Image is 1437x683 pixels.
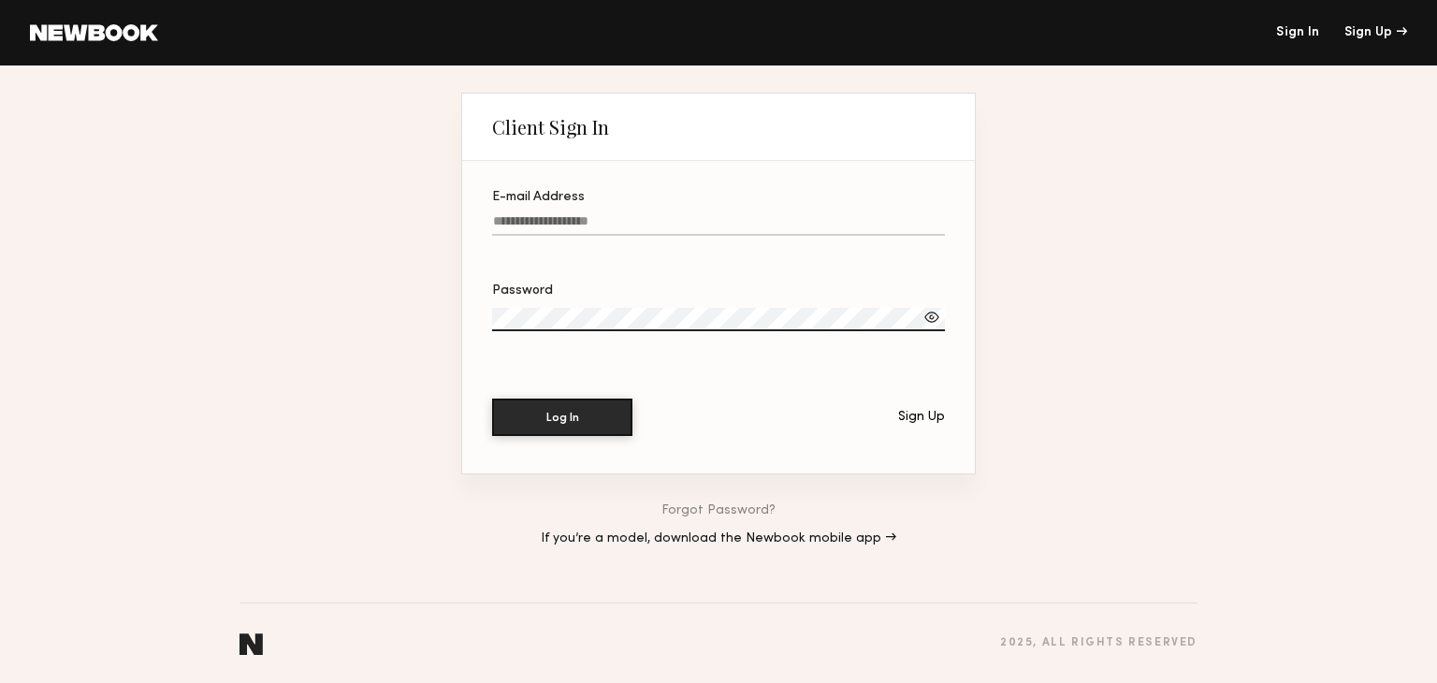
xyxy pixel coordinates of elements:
div: 2025 , all rights reserved [1000,637,1197,649]
a: If you’re a model, download the Newbook mobile app → [541,532,896,545]
div: Client Sign In [492,116,609,138]
div: Password [492,284,945,298]
a: Forgot Password? [661,504,776,517]
a: Sign In [1276,26,1319,39]
div: E-mail Address [492,191,945,204]
div: Sign Up [1344,26,1407,39]
input: E-mail Address [492,214,945,236]
div: Sign Up [898,411,945,424]
button: Log In [492,399,632,436]
input: Password [492,308,945,330]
